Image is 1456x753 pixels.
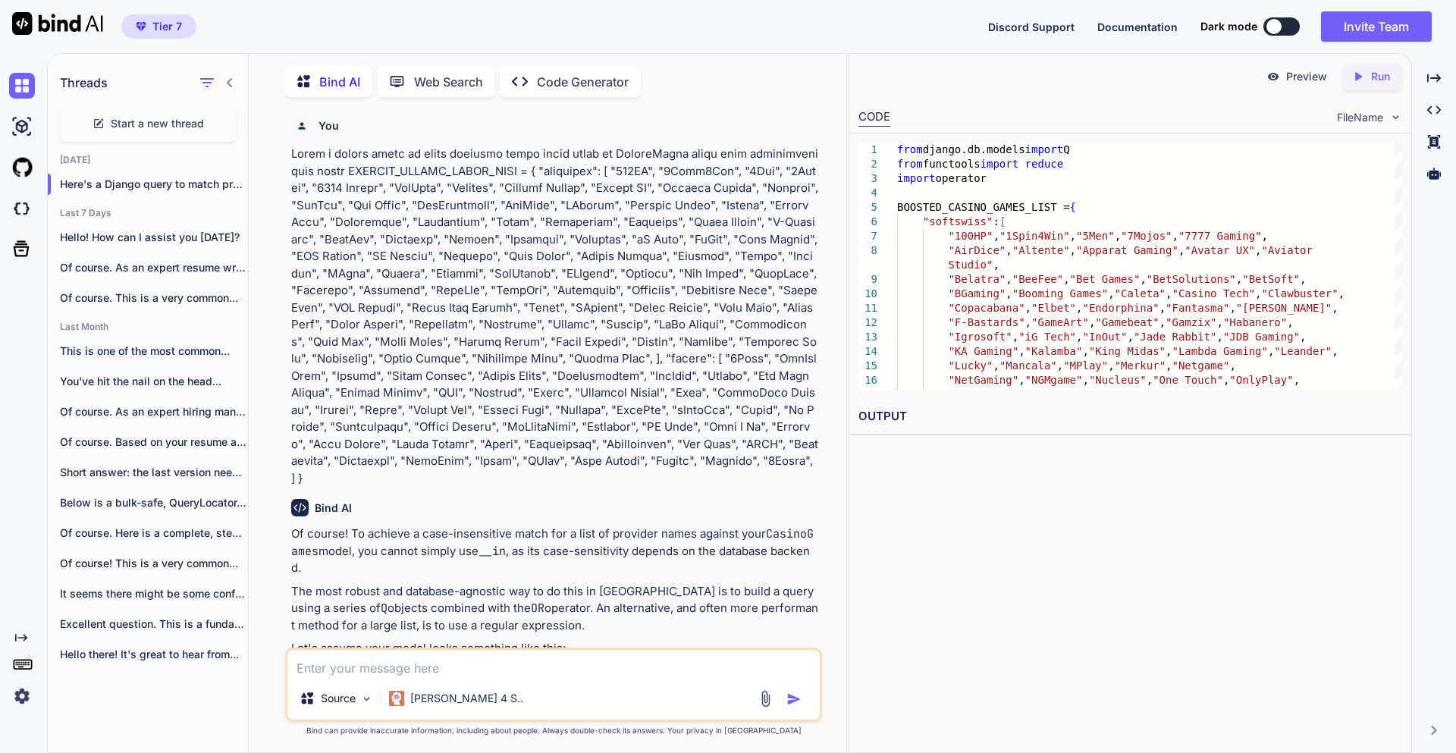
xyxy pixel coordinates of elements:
[948,302,1025,314] span: "Copacabana"
[531,601,544,616] code: OR
[858,359,877,373] div: 15
[60,435,248,450] p: Of course. Based on your resume and...
[537,73,629,91] p: Code Generator
[1076,230,1115,242] span: "5Men"
[1286,69,1327,84] p: Preview
[1025,374,1082,386] span: "NGMgame"
[60,586,248,601] p: It seems there might be some confusion....
[48,207,248,219] h2: Last 7 Days
[1300,331,1306,343] span: ,
[1229,359,1235,372] span: ,
[948,244,1006,256] span: "AirDice"
[48,154,248,166] h2: [DATE]
[858,108,890,127] div: CODE
[1146,388,1152,400] span: ,
[1063,273,1069,285] span: ,
[1012,331,1018,343] span: ,
[948,374,1018,386] span: "NetGaming"
[1172,287,1255,300] span: "Casino Tech"
[858,373,877,387] div: 16
[1242,273,1300,285] span: "BetSoft"
[1216,331,1222,343] span: ,
[858,272,877,287] div: 9
[9,73,35,99] img: chat
[1166,316,1216,328] span: "Gamzix"
[897,158,923,170] span: from
[1097,20,1178,33] span: Documentation
[1210,388,1216,400] span: ,
[1146,374,1152,386] span: ,
[1076,244,1178,256] span: "Apparat Gaming"
[858,344,877,359] div: 14
[1121,230,1172,242] span: "7Mojos"
[1108,359,1114,372] span: ,
[291,640,819,657] p: Let's assume your model looks something like this:
[858,301,877,315] div: 11
[1140,273,1146,285] span: ,
[935,172,986,184] span: operator
[1089,388,1147,400] span: "PlayBro"
[1018,331,1076,343] span: "iG Tech"
[948,331,1012,343] span: "Igrosoft"
[60,290,248,306] p: Of course. This is a very common...
[60,647,248,662] p: Hello there! It's great to hear from...
[1153,374,1223,386] span: "One Touch"
[9,114,35,140] img: ai-studio
[1097,19,1178,35] button: Documentation
[1056,359,1062,372] span: ,
[1268,345,1274,357] span: ,
[1069,244,1075,256] span: ,
[858,200,877,215] div: 5
[948,345,1018,357] span: "KA Gaming"
[1082,374,1088,386] span: ,
[757,690,774,708] img: attachment
[9,683,35,709] img: settings
[60,556,248,571] p: Of course! This is a very common...
[858,287,877,301] div: 10
[1069,201,1075,213] span: {
[111,116,204,131] span: Start a new thread
[1255,244,1261,256] span: ,
[60,74,108,92] h1: Threads
[993,259,999,271] span: ,
[1076,302,1082,314] span: ,
[1031,302,1076,314] span: "Elbet"
[1337,110,1383,125] span: FileName
[1166,359,1172,372] span: ,
[1172,230,1178,242] span: ,
[1166,302,1229,314] span: "Fantasma"
[999,359,1057,372] span: "Mancala"
[1235,273,1241,285] span: ,
[1089,316,1095,328] span: ,
[1287,388,1293,400] span: ,
[1114,287,1165,300] span: "Caleta"
[1293,374,1299,386] span: ,
[318,118,339,133] h6: You
[999,230,1070,242] span: "1Spin4Win"
[1012,273,1062,285] span: "BeeFee"
[1127,331,1133,343] span: ,
[1082,331,1127,343] span: "InOut"
[1235,302,1331,314] span: "[PERSON_NAME]"
[1114,230,1120,242] span: ,
[1025,316,1031,328] span: ,
[1166,345,1172,357] span: ,
[786,692,802,707] img: icon
[948,388,1012,400] span: "Pateplay"
[1178,230,1262,242] span: "7777 Gaming"
[1076,331,1082,343] span: ,
[1229,374,1293,386] span: "OnlyPlay"
[1018,374,1025,386] span: ,
[1172,345,1267,357] span: "Lambda Gaming"
[1063,359,1108,372] span: "MPlay"
[993,359,999,372] span: ,
[948,316,1025,328] span: "F-Bastards"
[60,230,248,245] p: Hello! How can I assist you [DATE]?
[60,344,248,359] p: This is one of the most common...
[1338,287,1344,300] span: ,
[410,691,523,706] p: [PERSON_NAME] 4 S..
[9,196,35,221] img: darkCloudIdeIcon
[1178,244,1185,256] span: ,
[60,404,248,419] p: Of course. As an expert hiring manager...
[1159,302,1165,314] span: ,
